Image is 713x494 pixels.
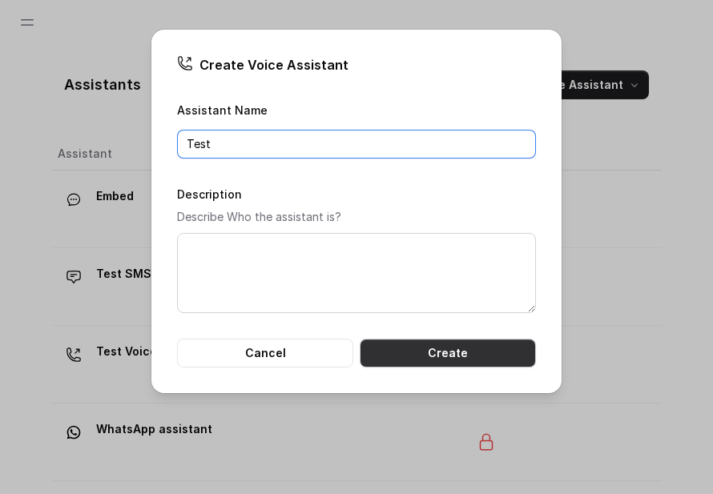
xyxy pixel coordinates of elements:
button: Create [360,339,536,367]
label: Assistant Name [177,103,268,117]
label: Description [177,187,242,201]
button: Cancel [177,339,353,367]
h2: Create Voice Assistant [177,55,536,74]
p: Describe Who the assistant is? [177,207,536,227]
